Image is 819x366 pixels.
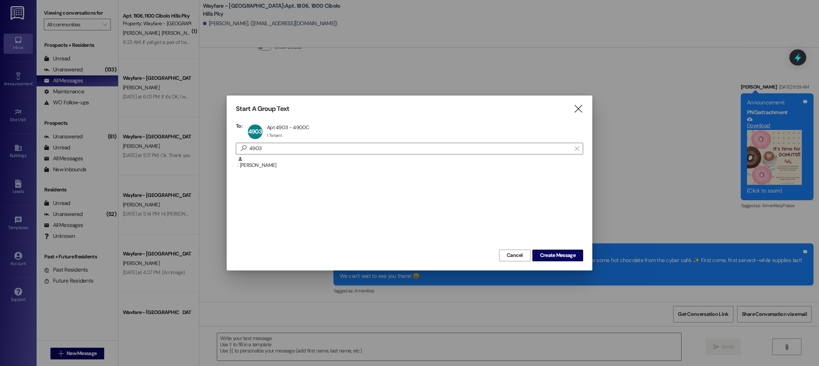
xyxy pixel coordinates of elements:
span: Cancel [507,251,523,259]
i:  [238,145,249,152]
div: 1 Tenant [267,132,282,138]
h3: Start A Group Text [236,105,289,113]
button: Clear text [571,143,583,154]
input: Search for any contact or apartment [249,143,571,154]
button: Cancel [499,250,531,261]
h3: To: [236,123,242,129]
span: 4903 [248,128,262,135]
span: Create Message [540,251,575,259]
div: : [PERSON_NAME] [236,156,583,175]
button: Create Message [532,250,583,261]
i:  [573,105,583,113]
div: Apt 4903 - 4900C [267,124,309,131]
i:  [575,146,579,152]
div: : [PERSON_NAME] [238,156,583,169]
